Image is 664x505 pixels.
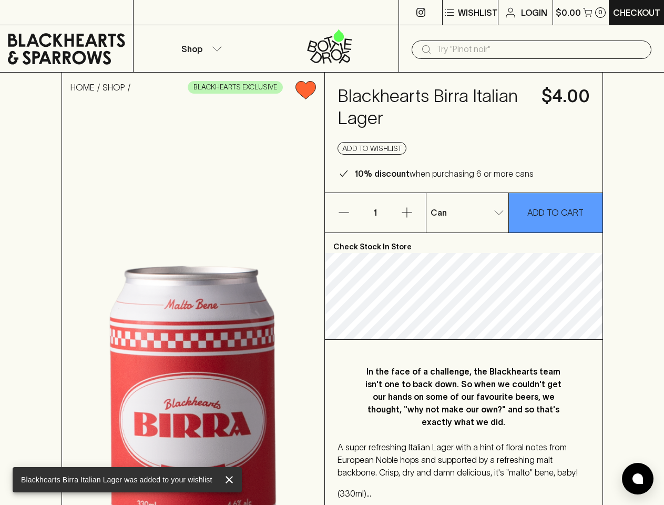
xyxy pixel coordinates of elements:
p: A super refreshing Italian Lager with a hint of floral notes from European Noble hops and support... [338,441,590,479]
a: SHOP [103,83,125,92]
p: Can [431,206,447,219]
p: ⠀ [134,6,142,19]
p: ADD TO CART [527,206,584,219]
a: HOME [70,83,95,92]
b: 10% discount [354,169,410,178]
button: Add to wishlist [338,142,406,155]
input: Try "Pinot noir" [437,41,643,58]
p: when purchasing 6 or more cans [354,167,534,180]
p: Checkout [613,6,660,19]
p: Login [521,6,547,19]
p: (330ml) 4.6% ABV [338,487,590,500]
h4: Blackhearts Birra Italian Lager [338,85,529,129]
div: Can [426,202,508,223]
p: $0.00 [556,6,581,19]
img: bubble-icon [632,473,643,484]
div: Blackhearts Birra Italian Lager was added to your wishlist [21,470,212,489]
button: ADD TO CART [509,193,602,233]
p: In the face of a challenge, the Blackhearts team isn't one to back down. So when we couldn't get ... [359,365,569,428]
button: close [221,471,238,488]
span: BLACKHEARTS EXCLUSIVE [188,82,282,93]
button: Remove from wishlist [291,77,320,104]
p: 0 [598,9,602,15]
p: Check Stock In Store [325,233,602,253]
p: Wishlist [458,6,498,19]
h4: $4.00 [542,85,590,107]
p: 1 [363,193,388,233]
p: Shop [181,43,202,55]
button: Shop [134,25,266,72]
